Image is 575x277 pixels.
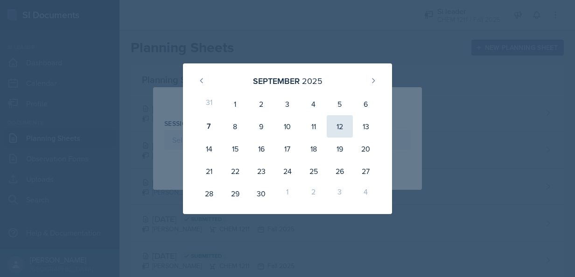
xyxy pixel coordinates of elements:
div: 4 [301,93,327,115]
div: 27 [353,160,379,182]
div: 8 [222,115,248,138]
div: 4 [353,182,379,205]
div: 28 [196,182,222,205]
div: 2 [248,93,274,115]
div: 23 [248,160,274,182]
div: 1 [222,93,248,115]
div: 2025 [302,75,323,87]
div: 20 [353,138,379,160]
div: 22 [222,160,248,182]
div: 1 [274,182,301,205]
div: 19 [327,138,353,160]
div: 5 [327,93,353,115]
div: 26 [327,160,353,182]
div: 3 [274,93,301,115]
div: 30 [248,182,274,205]
div: 17 [274,138,301,160]
div: 12 [327,115,353,138]
div: 15 [222,138,248,160]
div: 31 [196,93,222,115]
div: 7 [196,115,222,138]
div: 13 [353,115,379,138]
div: 11 [301,115,327,138]
div: 10 [274,115,301,138]
div: 24 [274,160,301,182]
div: 9 [248,115,274,138]
div: 16 [248,138,274,160]
div: 25 [301,160,327,182]
div: 21 [196,160,222,182]
div: 29 [222,182,248,205]
div: 6 [353,93,379,115]
div: 3 [327,182,353,205]
div: 18 [301,138,327,160]
div: 14 [196,138,222,160]
div: September [253,75,300,87]
div: 2 [301,182,327,205]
